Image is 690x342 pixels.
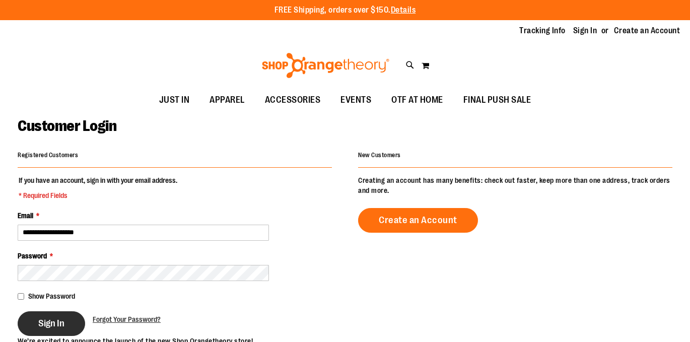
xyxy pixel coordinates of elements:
[391,6,416,15] a: Details
[93,314,161,324] a: Forgot Your Password?
[18,311,85,336] button: Sign In
[18,175,178,200] legend: If you have an account, sign in with your email address.
[519,25,566,36] a: Tracking Info
[358,208,478,233] a: Create an Account
[93,315,161,323] span: Forgot Your Password?
[358,175,672,195] p: Creating an account has many benefits: check out faster, keep more than one address, track orders...
[265,89,321,111] span: ACCESSORIES
[274,5,416,16] p: FREE Shipping, orders over $150.
[358,152,401,159] strong: New Customers
[18,152,78,159] strong: Registered Customers
[260,53,391,78] img: Shop Orangetheory
[199,89,255,112] a: APPAREL
[19,190,177,200] span: * Required Fields
[340,89,371,111] span: EVENTS
[330,89,381,112] a: EVENTS
[381,89,453,112] a: OTF AT HOME
[18,212,33,220] span: Email
[391,89,443,111] span: OTF AT HOME
[28,292,75,300] span: Show Password
[18,252,47,260] span: Password
[38,318,64,329] span: Sign In
[255,89,331,112] a: ACCESSORIES
[18,117,116,134] span: Customer Login
[210,89,245,111] span: APPAREL
[453,89,541,112] a: FINAL PUSH SALE
[573,25,597,36] a: Sign In
[614,25,680,36] a: Create an Account
[159,89,190,111] span: JUST IN
[379,215,457,226] span: Create an Account
[149,89,200,112] a: JUST IN
[463,89,531,111] span: FINAL PUSH SALE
